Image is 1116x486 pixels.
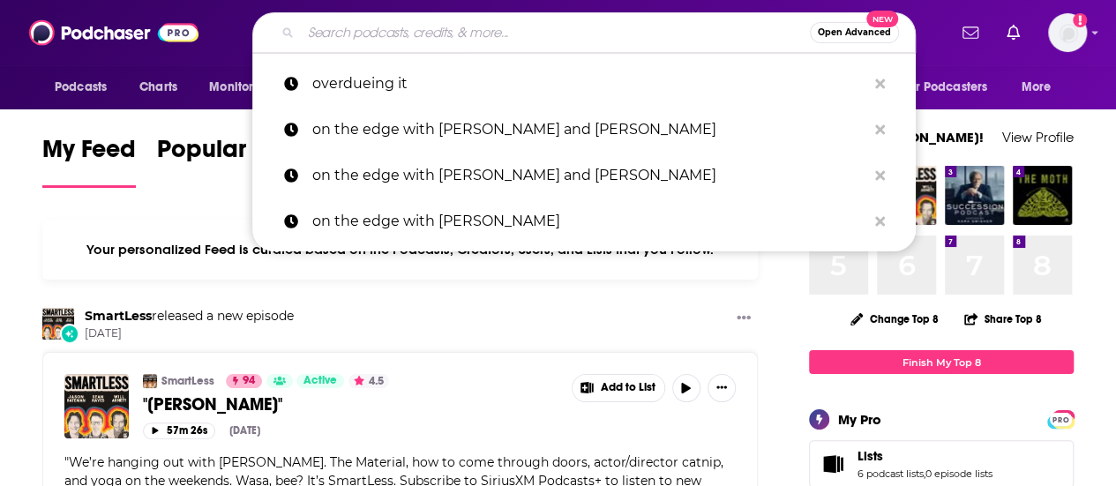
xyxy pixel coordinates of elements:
[85,308,294,325] h3: released a new episode
[1050,412,1071,425] a: PRO
[312,107,866,153] p: on the edge with ryan and juliana
[815,452,850,476] a: Lists
[229,424,260,437] div: [DATE]
[1002,129,1074,146] a: View Profile
[252,198,916,244] a: on the edge with [PERSON_NAME]
[818,28,891,37] span: Open Advanced
[809,350,1074,374] a: Finish My Top 8
[1048,13,1087,52] button: Show profile menu
[128,71,188,104] a: Charts
[85,326,294,341] span: [DATE]
[29,16,198,49] img: Podchaser - Follow, Share and Rate Podcasts
[891,71,1013,104] button: open menu
[143,422,215,439] button: 57m 26s
[85,308,152,324] a: SmartLess
[1048,13,1087,52] img: User Profile
[866,11,898,27] span: New
[312,61,866,107] p: overdueing it
[840,308,949,330] button: Change Top 8
[42,71,130,104] button: open menu
[64,374,129,438] img: "Steve Buscemi"
[858,467,924,480] a: 6 podcast lists
[708,374,736,402] button: Show More Button
[252,107,916,153] a: on the edge with [PERSON_NAME] and [PERSON_NAME]
[139,75,177,100] span: Charts
[252,153,916,198] a: on the edge with [PERSON_NAME] and [PERSON_NAME]
[252,61,916,107] a: overdueing it
[348,374,389,388] button: 4.5
[143,393,282,415] span: "[PERSON_NAME]"
[730,308,758,330] button: Show More Button
[226,374,262,388] a: 94
[924,467,925,480] span: ,
[601,381,655,394] span: Add to List
[925,467,992,480] a: 0 episode lists
[42,134,136,175] span: My Feed
[963,302,1043,336] button: Share Top 8
[573,375,664,401] button: Show More Button
[252,12,916,53] div: Search podcasts, credits, & more...
[1048,13,1087,52] span: Logged in as jillsiegel
[945,166,1004,225] img: HBO's Succession Podcast
[209,75,272,100] span: Monitoring
[312,198,866,244] p: on the edge with ryan wilson
[1000,18,1027,48] a: Show notifications dropdown
[955,18,985,48] a: Show notifications dropdown
[858,448,883,464] span: Lists
[1073,13,1087,27] svg: Add a profile image
[303,372,337,390] span: Active
[312,153,866,198] p: on the edge with ryan and julianna
[903,75,987,100] span: For Podcasters
[42,134,136,188] a: My Feed
[858,448,992,464] a: Lists
[157,134,307,175] span: Popular Feed
[810,22,899,43] button: Open AdvancedNew
[1009,71,1074,104] button: open menu
[55,75,107,100] span: Podcasts
[838,411,881,428] div: My Pro
[161,374,214,388] a: SmartLess
[1022,75,1052,100] span: More
[1013,166,1072,225] img: The Moth
[143,393,559,415] a: "[PERSON_NAME]"
[42,308,74,340] img: SmartLess
[60,324,79,343] div: New Episode
[243,372,255,390] span: 94
[42,220,758,280] div: Your personalized Feed is curated based on the Podcasts, Creators, Users, and Lists that you Follow.
[296,374,344,388] a: Active
[197,71,295,104] button: open menu
[143,374,157,388] img: SmartLess
[301,19,810,47] input: Search podcasts, credits, & more...
[157,134,307,188] a: Popular Feed
[1050,413,1071,426] span: PRO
